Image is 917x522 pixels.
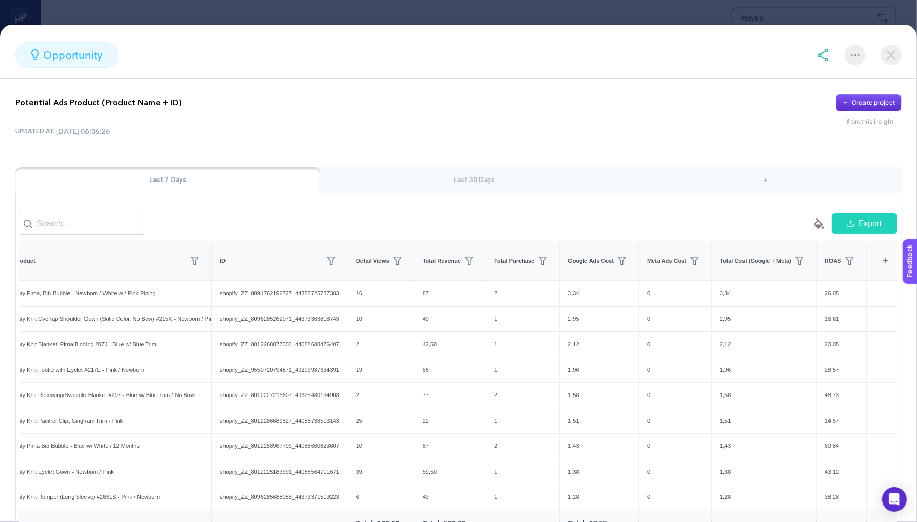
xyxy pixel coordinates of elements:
[817,383,866,408] div: 48,73
[494,257,534,265] span: Total Purchase
[348,408,414,434] div: 25
[6,408,211,434] div: Paty Knit Pacifier Clip, Gingham Trim - Pink
[6,357,211,383] div: Paty Knit Footie with Eyelet #217E - Pink / Newborn
[486,307,559,332] div: 1
[817,434,866,459] div: 60,84
[876,249,895,272] div: +
[212,332,348,357] div: shopify_ZZ_8012268077303_44088688476407
[43,47,102,63] span: opportunity
[348,281,414,306] div: 16
[712,459,816,484] div: 1,38
[414,332,486,357] div: 42,50
[6,434,211,459] div: Paty Pima Bib Bubble - Blue w/ White / 12 Months
[817,49,829,61] img: share
[414,459,486,484] div: 59,50
[817,459,866,484] div: 43,12
[212,281,348,306] div: shopify_ZZ_8091762196727_44355725787383
[852,99,895,107] div: Create project
[647,257,686,265] span: Meta Ads Cost
[858,218,882,230] span: Export
[560,357,638,383] div: 1,96
[560,383,638,408] div: 1,58
[817,281,866,306] div: 26,05
[817,484,866,510] div: 38,28
[414,434,486,459] div: 87
[639,383,711,408] div: 0
[712,434,816,459] div: 1,43
[348,307,414,332] div: 10
[847,118,902,126] div: from this insight
[6,459,211,484] div: Paty Knit Eyelet Gown - Newborn / Pink
[212,408,348,434] div: shopify_ZZ_8012286689527_44088738513143
[817,408,866,434] div: 14,57
[6,3,39,11] span: Feedback
[20,213,144,235] input: Search...
[486,459,559,484] div: 1
[560,484,638,510] div: 1,28
[414,281,486,306] div: 87
[31,49,39,60] img: opportunity
[817,307,866,332] div: 16,61
[639,408,711,434] div: 0
[712,484,816,510] div: 1,28
[348,357,414,383] div: 19
[414,383,486,408] div: 77
[639,281,711,306] div: 0
[639,307,711,332] div: 0
[486,281,559,306] div: 2
[6,307,211,332] div: Paty Knit Overlap Shoulder Gown (Solid Color, No Bow) #215X - Newborn / Pink w/ Pink Trim
[348,383,414,408] div: 2
[486,434,559,459] div: 2
[212,307,348,332] div: shopify_ZZ_8096285262071_44373363818743
[212,484,348,510] div: shopify_ZZ_8096285688055_44373371519223
[712,383,816,408] div: 1,58
[639,484,711,510] div: 0
[629,167,902,194] div: +
[817,357,866,383] div: 28,57
[712,357,816,383] div: 1,96
[212,383,348,408] div: shopify_ZZ_8012227215607_49625480134903
[560,459,638,484] div: 1,38
[560,281,638,306] div: 3,34
[712,307,816,332] div: 2,95
[6,484,211,510] div: Paty Knit Romper (Long Sleeve) #266LS - Pink / Newborn
[212,357,348,383] div: shopify_ZZ_9550720794871_49209987334391
[15,167,320,194] div: Last 7 Days
[639,332,711,357] div: 0
[875,249,883,272] div: 9 items selected
[6,332,211,357] div: Paty Knit Blanket, Pima Binding 207J - Blue w/ Blue Trim
[832,213,897,234] button: Export
[320,167,629,194] div: Last 30 Days
[486,357,559,383] div: 1
[414,408,486,434] div: 22
[348,332,414,357] div: 2
[825,257,841,265] span: ROAS
[486,332,559,357] div: 1
[212,434,348,459] div: shopify_ZZ_8012258967799_44088660623607
[15,97,182,109] p: Potential Ads Product (Product Name + ID)
[423,257,461,265] span: Total Revenue
[348,459,414,484] div: 39
[56,126,110,136] time: [DATE] 06:06:26
[836,94,902,112] button: Create project
[356,257,389,265] span: Detail Views
[881,45,902,65] img: close-dialog
[212,459,348,484] div: shopify_ZZ_8012225183991_44088564711671
[720,257,791,265] span: Total Cost (Google + Meta)
[486,484,559,510] div: 1
[348,434,414,459] div: 10
[568,257,614,265] span: Google Ads Cost
[882,487,907,512] div: Open Intercom Messenger
[486,383,559,408] div: 2
[348,484,414,510] div: 6
[6,383,211,408] div: Paty Knit Receiving/Swaddle Blanket #207 - Blue w/ Blue Trim / No Bow
[560,408,638,434] div: 1,51
[414,307,486,332] div: 49
[6,281,211,306] div: Paty Pima, Bib Bubble - Newborn / White w / Pink Piping
[220,257,226,265] span: ID
[712,408,816,434] div: 1,51
[414,484,486,510] div: 49
[15,127,54,135] span: UPDATED AT
[639,459,711,484] div: 0
[486,408,559,434] div: 1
